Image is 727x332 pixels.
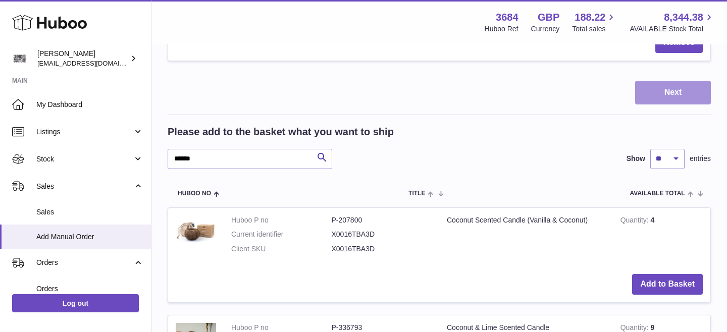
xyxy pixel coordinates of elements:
[168,125,394,139] h2: Please add to the basket what you want to ship
[332,230,432,239] dd: X0016TBA3D
[36,232,143,242] span: Add Manual Order
[531,24,560,34] div: Currency
[332,215,432,225] dd: P-207800
[630,11,715,34] a: 8,344.38 AVAILABLE Stock Total
[630,24,715,34] span: AVAILABLE Stock Total
[538,11,559,24] strong: GBP
[231,244,332,254] dt: Client SKU
[613,208,710,267] td: 4
[36,207,143,217] span: Sales
[36,127,133,137] span: Listings
[36,182,133,191] span: Sales
[36,284,143,294] span: Orders
[37,59,148,67] span: [EMAIL_ADDRESS][DOMAIN_NAME]
[496,11,518,24] strong: 3684
[37,49,128,68] div: [PERSON_NAME]
[439,208,613,267] td: Coconut Scented Candle (Vanilla & Coconut)
[635,81,711,104] button: Next
[176,215,216,248] img: Coconut Scented Candle (Vanilla & Coconut)
[630,190,685,197] span: AVAILABLE Total
[572,24,617,34] span: Total sales
[178,190,211,197] span: Huboo no
[12,294,139,312] a: Log out
[664,11,703,24] span: 8,344.38
[36,258,133,267] span: Orders
[332,244,432,254] dd: X0016TBA3D
[12,51,27,66] img: theinternationalventure@gmail.com
[36,154,133,164] span: Stock
[231,230,332,239] dt: Current identifier
[36,100,143,109] span: My Dashboard
[575,11,605,24] span: 188.22
[632,274,703,295] button: Add to Basket
[572,11,617,34] a: 188.22 Total sales
[627,154,645,163] label: Show
[690,154,711,163] span: entries
[231,215,332,225] dt: Huboo P no
[620,216,651,227] strong: Quantity
[485,24,518,34] div: Huboo Ref
[408,190,425,197] span: Title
